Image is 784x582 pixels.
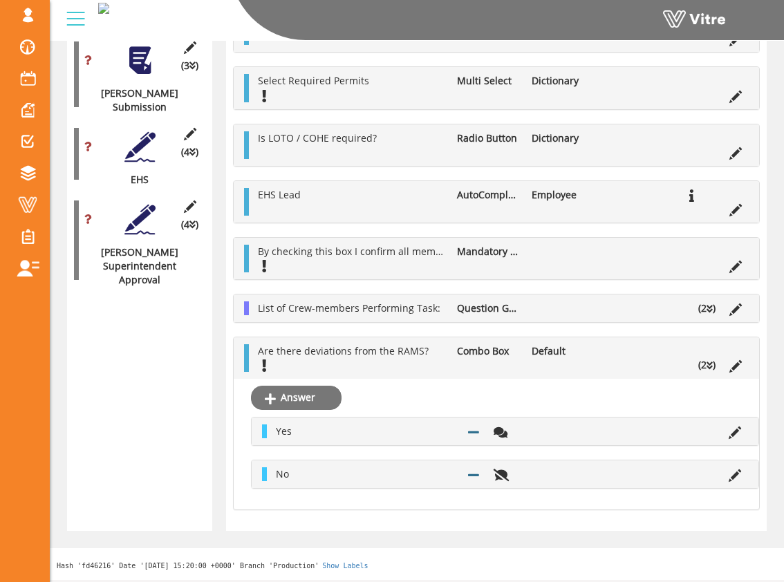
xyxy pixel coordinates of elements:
[258,131,377,144] span: Is LOTO / COHE required?
[525,344,599,358] li: Default
[276,424,292,438] span: Yes
[181,59,198,73] span: (3 )
[258,188,301,201] span: EHS Lead
[258,245,635,258] span: By checking this box I confirm all members below have read the associated RAMS
[251,386,342,409] a: Answer
[525,74,599,88] li: Dictionary
[258,344,429,357] span: Are there deviations from the RAMS?
[450,301,525,315] li: Question Group
[258,301,440,315] span: List of Crew-members Performing Task:
[74,173,195,187] div: EHS
[691,301,722,315] li: (2 )
[258,74,369,87] span: Select Required Permits
[691,358,722,372] li: (2 )
[181,145,198,159] span: (4 )
[525,188,599,202] li: Employee
[450,74,525,88] li: Multi Select
[74,245,195,287] div: [PERSON_NAME] Superintendent Approval
[450,344,525,358] li: Combo Box
[181,218,198,232] span: (4 )
[98,3,109,14] img: 145bab0d-ac9d-4db8-abe7-48df42b8fa0a.png
[276,467,289,480] span: No
[525,131,599,145] li: Dictionary
[450,245,525,259] li: Mandatory Check Box
[322,562,368,570] a: Show Labels
[57,562,319,570] span: Hash 'fd46216' Date '[DATE] 15:20:00 +0000' Branch 'Production'
[450,131,525,145] li: Radio Button
[450,188,525,202] li: AutoComplete
[74,86,195,114] div: [PERSON_NAME] Submission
